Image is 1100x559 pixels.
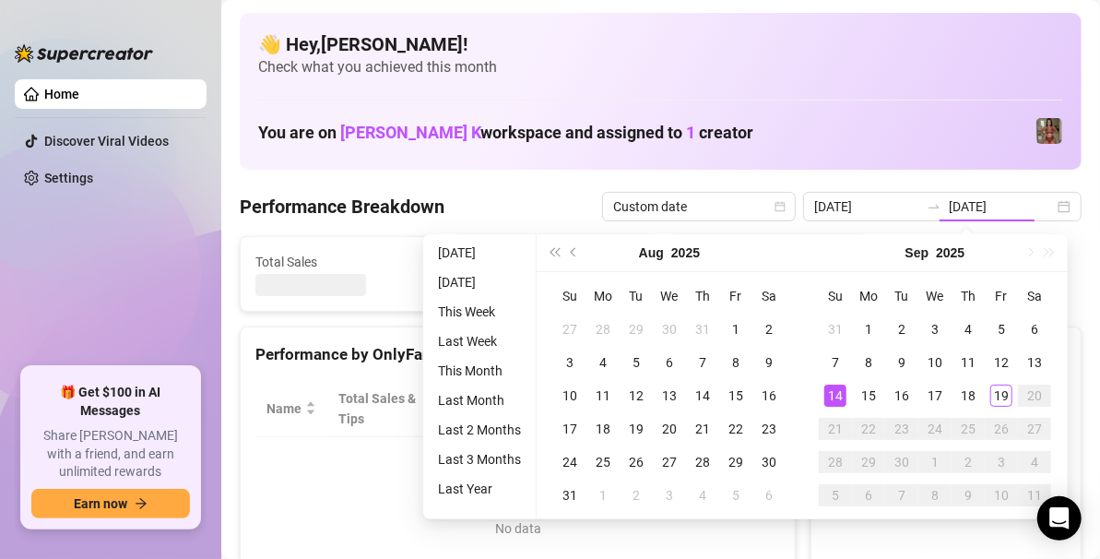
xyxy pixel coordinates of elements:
th: Total Sales & Tips [327,381,444,437]
h4: Performance Breakdown [240,194,444,220]
th: Sales / Hour [563,381,657,437]
span: arrow-right [135,497,148,510]
div: Est. Hours Worked [455,388,538,429]
div: Sales by OnlyFans Creator [826,342,1066,367]
a: Discover Viral Videos [44,134,169,149]
span: Sales / Hour [574,388,632,429]
span: to [927,199,941,214]
span: 🎁 Get $100 in AI Messages [31,384,190,420]
span: Active Chats [469,252,637,272]
span: swap-right [927,199,941,214]
span: Total Sales & Tips [338,388,418,429]
span: Check what you achieved this month [258,57,1063,77]
span: Earn now [74,496,127,511]
input: End date [949,196,1054,217]
div: No data [274,518,762,539]
h1: You are on workspace and assigned to creator [258,123,753,143]
span: Total Sales [255,252,423,272]
span: Chat Conversion [669,388,755,429]
a: Settings [44,171,93,185]
div: Performance by OnlyFans Creator [255,342,780,367]
span: Custom date [613,193,785,220]
img: Greek [1036,118,1062,144]
span: 1 [686,123,695,142]
th: Name [255,381,327,437]
input: Start date [814,196,919,217]
th: Chat Conversion [658,381,781,437]
a: Home [44,87,79,101]
span: [PERSON_NAME] K [340,123,480,142]
span: calendar [775,201,786,212]
div: Open Intercom Messenger [1037,496,1082,541]
h4: 👋 Hey, [PERSON_NAME] ! [258,31,1063,57]
span: Messages Sent [684,252,852,272]
span: Share [PERSON_NAME] with a friend, and earn unlimited rewards [31,427,190,482]
span: Name [266,398,302,419]
button: Earn nowarrow-right [31,489,190,518]
img: logo-BBDzfeDw.svg [15,44,153,63]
